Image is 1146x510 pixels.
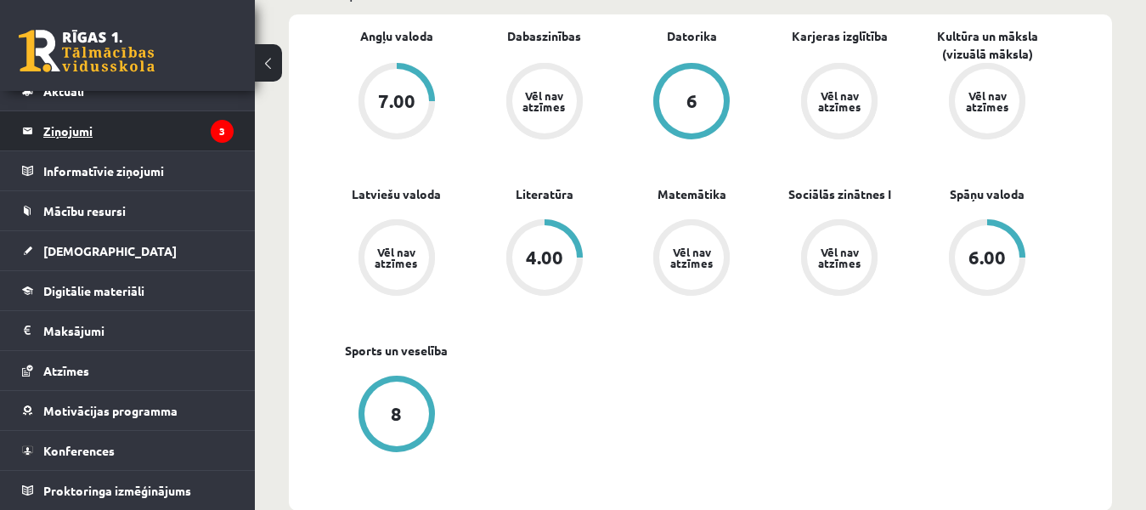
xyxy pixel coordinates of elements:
div: 4.00 [526,248,563,267]
legend: Maksājumi [43,311,234,350]
a: 7.00 [323,63,471,143]
a: Vēl nav atzīmes [471,63,618,143]
span: Proktoringa izmēģinājums [43,483,191,498]
a: 8 [323,376,471,456]
a: Vēl nav atzīmes [913,63,1061,143]
a: Sports un veselība [345,342,448,360]
i: 3 [211,120,234,143]
span: Mācību resursi [43,203,126,218]
div: 8 [391,405,402,423]
a: Proktoringa izmēģinājums [22,471,234,510]
a: Informatīvie ziņojumi [22,151,234,190]
div: Vēl nav atzīmes [816,246,863,269]
div: Vēl nav atzīmes [963,90,1011,112]
a: Ziņojumi3 [22,111,234,150]
a: Kultūra un māksla (vizuālā māksla) [913,27,1061,63]
a: Matemātika [658,185,726,203]
span: Konferences [43,443,115,458]
a: Vēl nav atzīmes [765,219,913,299]
a: Atzīmes [22,351,234,390]
a: Digitālie materiāli [22,271,234,310]
a: Angļu valoda [360,27,433,45]
span: Atzīmes [43,363,89,378]
a: Spāņu valoda [950,185,1025,203]
a: Rīgas 1. Tālmācības vidusskola [19,30,155,72]
a: Mācību resursi [22,191,234,230]
div: 7.00 [378,92,415,110]
a: Konferences [22,431,234,470]
a: 6.00 [913,219,1061,299]
div: 6 [686,92,697,110]
span: Digitālie materiāli [43,283,144,298]
div: 6.00 [968,248,1006,267]
div: Vēl nav atzīmes [521,90,568,112]
span: [DEMOGRAPHIC_DATA] [43,243,177,258]
legend: Informatīvie ziņojumi [43,151,234,190]
a: 6 [618,63,766,143]
a: Literatūra [516,185,573,203]
a: Vēl nav atzīmes [765,63,913,143]
a: 4.00 [471,219,618,299]
a: Datorika [667,27,717,45]
a: Vēl nav atzīmes [323,219,471,299]
a: Vēl nav atzīmes [618,219,766,299]
span: Motivācijas programma [43,403,178,418]
a: Maksājumi [22,311,234,350]
a: Motivācijas programma [22,391,234,430]
a: [DEMOGRAPHIC_DATA] [22,231,234,270]
a: Sociālās zinātnes I [788,185,891,203]
div: Vēl nav atzīmes [668,246,715,269]
div: Vēl nav atzīmes [373,246,421,269]
span: Aktuāli [43,83,84,99]
a: Karjeras izglītība [792,27,888,45]
div: Vēl nav atzīmes [816,90,863,112]
a: Latviešu valoda [352,185,441,203]
a: Dabaszinības [507,27,581,45]
legend: Ziņojumi [43,111,234,150]
a: Aktuāli [22,71,234,110]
